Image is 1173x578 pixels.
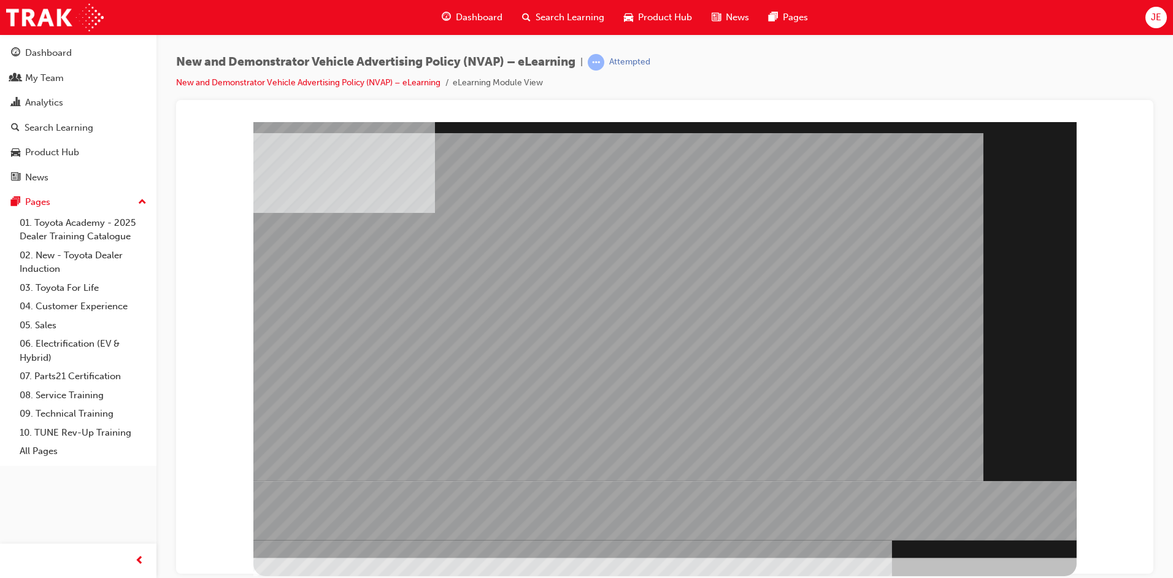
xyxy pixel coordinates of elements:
a: News [5,166,152,189]
span: news-icon [712,10,721,25]
span: News [726,10,749,25]
div: Pages [25,195,50,209]
a: My Team [5,67,152,90]
span: search-icon [11,123,20,134]
div: Analytics [25,96,63,110]
a: Product Hub [5,141,152,164]
span: Search Learning [536,10,604,25]
a: 01. Toyota Academy - 2025 Dealer Training Catalogue [15,214,152,246]
a: 08. Service Training [15,386,152,405]
button: Pages [5,191,152,214]
div: News [25,171,48,185]
span: pages-icon [769,10,778,25]
div: Attempted [609,56,650,68]
a: pages-iconPages [759,5,818,30]
a: Analytics [5,91,152,114]
a: 06. Electrification (EV & Hybrid) [15,334,152,367]
li: eLearning Module View [453,76,543,90]
a: news-iconNews [702,5,759,30]
a: 09. Technical Training [15,404,152,423]
span: people-icon [11,73,20,84]
a: 07. Parts21 Certification [15,367,152,386]
span: | [580,55,583,69]
div: Dashboard [25,46,72,60]
a: car-iconProduct Hub [614,5,702,30]
a: guage-iconDashboard [432,5,512,30]
a: All Pages [15,442,152,461]
span: guage-icon [442,10,451,25]
span: news-icon [11,172,20,183]
span: chart-icon [11,98,20,109]
span: search-icon [522,10,531,25]
span: Product Hub [638,10,692,25]
a: search-iconSearch Learning [512,5,614,30]
span: guage-icon [11,48,20,59]
a: 02. New - Toyota Dealer Induction [15,246,152,279]
span: Dashboard [456,10,502,25]
span: car-icon [624,10,633,25]
div: Product Hub [25,145,79,160]
a: Search Learning [5,117,152,139]
span: prev-icon [135,553,144,569]
span: New and Demonstrator Vehicle Advertising Policy (NVAP) – eLearning [176,55,575,69]
button: JE [1145,7,1167,28]
a: 05. Sales [15,316,152,335]
div: My Team [25,71,64,85]
span: JE [1151,10,1161,25]
a: Dashboard [5,42,152,64]
span: learningRecordVerb_ATTEMPT-icon [588,54,604,71]
span: up-icon [138,195,147,210]
span: car-icon [11,147,20,158]
a: 10. TUNE Rev-Up Training [15,423,152,442]
span: pages-icon [11,197,20,208]
a: 03. Toyota For Life [15,279,152,298]
img: Trak [6,4,104,31]
div: Search Learning [25,121,93,135]
button: DashboardMy TeamAnalyticsSearch LearningProduct HubNews [5,39,152,191]
a: New and Demonstrator Vehicle Advertising Policy (NVAP) – eLearning [176,77,440,88]
a: 04. Customer Experience [15,297,152,316]
span: Pages [783,10,808,25]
